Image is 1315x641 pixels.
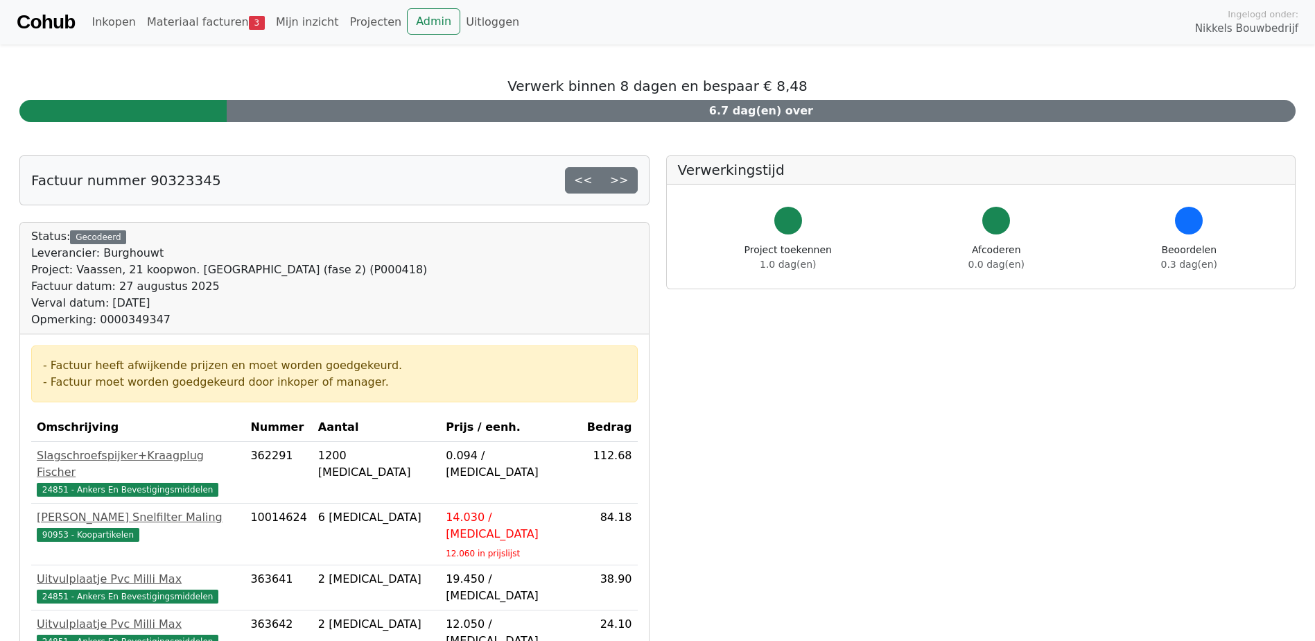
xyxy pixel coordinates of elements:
[37,528,139,542] span: 90953 - Koopartikelen
[245,442,312,504] td: 362291
[249,16,265,30] span: 3
[70,230,126,244] div: Gecodeerd
[19,78,1296,94] h5: Verwerk binnen 8 dagen en bespaar € 8,48
[582,442,638,504] td: 112.68
[318,571,435,588] div: 2 [MEDICAL_DATA]
[31,228,427,328] div: Status:
[37,509,239,526] div: [PERSON_NAME] Snelfilter Maling
[968,243,1025,272] div: Afcoderen
[37,483,218,497] span: 24851 - Ankers En Bevestigingsmiddelen
[37,447,239,481] div: Slagschroefspijker+Kraagplug Fischer
[270,8,345,36] a: Mijn inzicht
[318,447,435,481] div: 1200 [MEDICAL_DATA]
[565,167,602,194] a: <<
[37,590,218,604] span: 24851 - Ankers En Bevestigingsmiddelen
[744,243,832,272] div: Project toekennen
[1195,21,1298,37] span: Nikkels Bouwbedrijf
[460,8,525,36] a: Uitloggen
[1161,259,1217,270] span: 0.3 dag(en)
[43,357,626,374] div: - Factuur heeft afwijkende prijzen en moet worden goedgekeurd.
[446,571,576,604] div: 19.450 / [MEDICAL_DATA]
[446,447,576,481] div: 0.094 / [MEDICAL_DATA]
[227,100,1296,122] div: 6.7 dag(en) over
[968,259,1025,270] span: 0.0 dag(en)
[245,413,312,442] th: Nummer
[446,549,520,558] sub: 12.060 in prijslijst
[318,509,435,526] div: 6 [MEDICAL_DATA]
[31,262,427,278] div: Project: Vaassen, 21 koopwon. [GEOGRAPHIC_DATA] (fase 2) (P000418)
[37,571,239,604] a: Uitvulplaatje Pvc Milli Max24851 - Ankers En Bevestigingsmiddelen
[344,8,407,36] a: Projecten
[31,413,245,442] th: Omschrijving
[582,565,638,610] td: 38.90
[245,504,312,565] td: 10014624
[86,8,141,36] a: Inkopen
[440,413,582,442] th: Prijs / eenh.
[1161,243,1217,272] div: Beoordelen
[37,509,239,542] a: [PERSON_NAME] Snelfilter Maling90953 - Koopartikelen
[313,413,440,442] th: Aantal
[37,447,239,497] a: Slagschroefspijker+Kraagplug Fischer24851 - Ankers En Bevestigingsmiddelen
[43,374,626,391] div: - Factuur moet worden goedgekeurd door inkoper of manager.
[31,311,427,328] div: Opmerking: 0000349347
[407,8,460,35] a: Admin
[31,295,427,311] div: Verval datum: [DATE]
[37,616,239,633] div: Uitvulplaatje Pvc Milli Max
[582,504,638,565] td: 84.18
[245,565,312,610] td: 363641
[141,8,270,36] a: Materiaal facturen3
[31,278,427,295] div: Factuur datum: 27 augustus 2025
[37,571,239,588] div: Uitvulplaatje Pvc Milli Max
[446,509,576,542] div: 14.030 / [MEDICAL_DATA]
[17,6,75,39] a: Cohub
[318,616,435,633] div: 2 [MEDICAL_DATA]
[582,413,638,442] th: Bedrag
[1228,8,1298,21] span: Ingelogd onder:
[31,172,221,189] h5: Factuur nummer 90323345
[31,245,427,262] div: Leverancier: Burghouwt
[601,167,638,194] a: >>
[678,162,1284,178] h5: Verwerkingstijd
[760,259,816,270] span: 1.0 dag(en)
